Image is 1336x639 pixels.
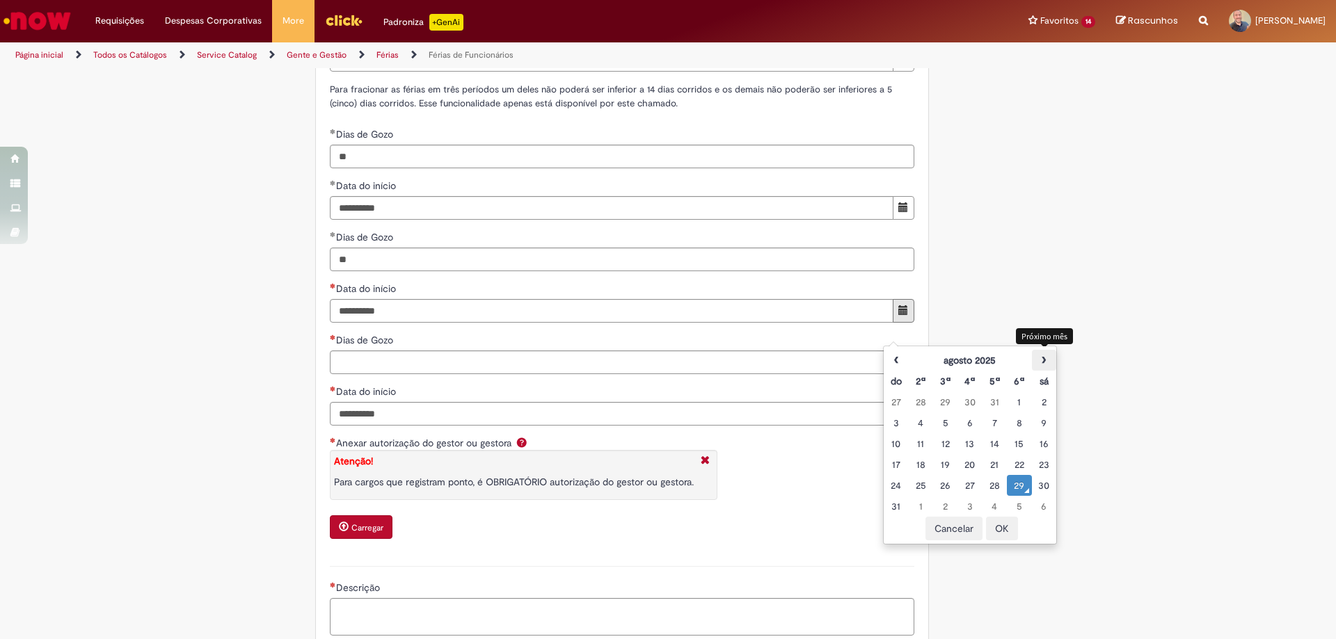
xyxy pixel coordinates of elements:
th: Terça-feira [933,371,957,391]
div: 30 July 2025 Wednesday [961,395,978,409]
span: Data do início [336,385,399,398]
input: Data do início [330,402,893,426]
div: 27 August 2025 Wednesday [961,478,978,492]
span: Para fracionar as férias em três períodos um deles não poderá ser inferior a 14 dias corridos e o... [330,83,892,109]
span: More [283,14,304,28]
div: 30 August 2025 Saturday [1035,478,1053,492]
button: Carregar anexo de Anexar autorização do gestor ou gestora Required [330,515,392,539]
div: O seletor de data foi aberto.29 August 2025 Friday [1010,478,1028,492]
div: 07 August 2025 Thursday [986,416,1003,430]
th: Quinta-feira [983,371,1007,391]
div: Escolher data [883,346,1057,544]
div: 06 August 2025 Wednesday [961,416,978,430]
th: agosto 2025. Alternar mês [908,350,1031,371]
a: Service Catalog [197,49,257,60]
a: Gente e Gestão [287,49,347,60]
input: Data do início 15 December 2025 Monday [330,196,893,220]
div: 31 July 2025 Thursday [986,395,1003,409]
th: Quarta-feira [957,371,982,391]
div: 05 September 2025 Friday [1010,499,1028,513]
div: 22 August 2025 Friday [1010,458,1028,471]
span: Anexar autorização do gestor ou gestora [336,437,514,449]
button: Mostrar calendário para Data do início [893,299,914,323]
div: 01 September 2025 Monday [912,499,929,513]
th: Segunda-feira [908,371,932,391]
span: Dias de Gozo [336,128,396,140]
div: 25 August 2025 Monday [912,478,929,492]
strong: Atenção! [334,455,373,467]
div: Padroniza [383,14,463,31]
span: Despesas Corporativas [165,14,262,28]
div: 27 July 2025 Sunday [887,395,905,409]
span: Necessários [330,582,336,588]
div: 17 August 2025 Sunday [887,458,905,471]
th: Mês anterior [884,350,908,371]
a: Página inicial [15,49,63,60]
span: Ajuda para Anexar autorização do gestor ou gestora [514,437,530,448]
div: Próximo mês [1016,328,1073,344]
a: Férias [376,49,399,60]
div: 02 September 2025 Tuesday [937,499,954,513]
a: Todos os Catálogos [93,49,167,60]
div: 03 August 2025 Sunday [887,416,905,430]
span: Obrigatório Preenchido [330,232,336,237]
div: 11 August 2025 Monday [912,437,929,451]
div: 19 August 2025 Tuesday [937,458,954,471]
th: Sábado [1032,371,1056,391]
input: Data do início [330,299,893,323]
a: Rascunhos [1116,15,1178,28]
span: Requisições [95,14,144,28]
span: Obrigatório Preenchido [330,129,336,134]
div: 01 August 2025 Friday [1010,395,1028,409]
div: 04 August 2025 Monday [912,416,929,430]
span: Dias de Gozo [336,334,396,346]
div: 08 August 2025 Friday [1010,416,1028,430]
span: Descrição [336,581,383,594]
div: 09 August 2025 Saturday [1035,416,1053,430]
small: Carregar [351,522,383,533]
div: 10 August 2025 Sunday [887,437,905,451]
div: 20 August 2025 Wednesday [961,458,978,471]
span: Necessários [330,437,336,443]
a: Férias de Funcionários [429,49,514,60]
div: 16 August 2025 Saturday [1035,437,1053,451]
span: Necessários [330,283,336,289]
span: Data do início [336,179,399,192]
div: 03 September 2025 Wednesday [961,499,978,513]
input: Dias de Gozo [330,248,914,271]
div: 24 August 2025 Sunday [887,478,905,492]
textarea: Descrição [330,598,914,636]
span: Dias de Gozo [336,231,396,243]
button: Mostrar calendário para Data do início [893,196,914,220]
th: Próximo mês [1032,350,1056,371]
span: Favoritos [1040,14,1079,28]
p: +GenAi [429,14,463,31]
div: 29 July 2025 Tuesday [937,395,954,409]
ul: Trilhas de página [10,42,880,68]
div: 05 August 2025 Tuesday [937,416,954,430]
div: 31 August 2025 Sunday [887,499,905,513]
div: 04 September 2025 Thursday [986,499,1003,513]
div: 02 August 2025 Saturday [1035,395,1053,409]
th: Domingo [884,371,908,391]
div: 06 September 2025 Saturday [1035,499,1053,513]
input: Dias de Gozo [330,145,914,168]
div: 23 August 2025 Saturday [1035,458,1053,471]
div: 26 August 2025 Tuesday [937,478,954,492]
input: Dias de Gozo [330,350,914,374]
span: [PERSON_NAME] [1255,15,1326,26]
span: Data do início [336,282,399,295]
th: Sexta-feira [1007,371,1031,391]
span: Rascunhos [1128,14,1178,27]
div: 21 August 2025 Thursday [986,458,1003,471]
div: 18 August 2025 Monday [912,458,929,471]
div: 28 July 2025 Monday [912,395,929,409]
div: 28 August 2025 Thursday [986,478,1003,492]
p: Para cargos que registram ponto, é OBRIGATÓRIO autorização do gestor ou gestora. [334,475,694,489]
i: Fechar More information Por question_anexo_obriatorio_registro_de_ponto [697,454,713,469]
img: click_logo_yellow_360x200.png [325,10,363,31]
div: 15 August 2025 Friday [1010,437,1028,451]
span: 14 [1081,16,1095,28]
img: ServiceNow [1,7,73,35]
button: OK [986,517,1018,540]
